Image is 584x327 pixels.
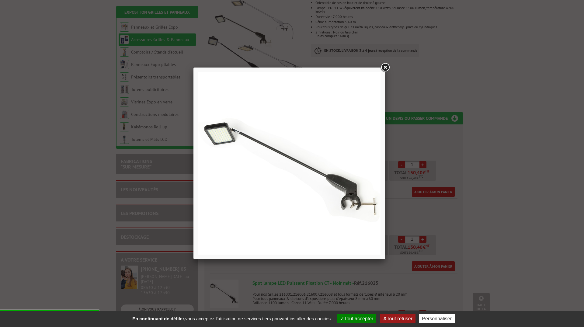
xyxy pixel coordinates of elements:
[129,316,334,321] span: vous acceptez l'utilisation de services tiers pouvant installer des cookies
[380,62,391,73] a: Close
[337,314,376,323] button: Tout accepter
[380,314,415,323] button: Tout refuser
[419,314,455,323] button: Personnaliser (fenêtre modale)
[132,316,185,321] strong: En continuant de défiler,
